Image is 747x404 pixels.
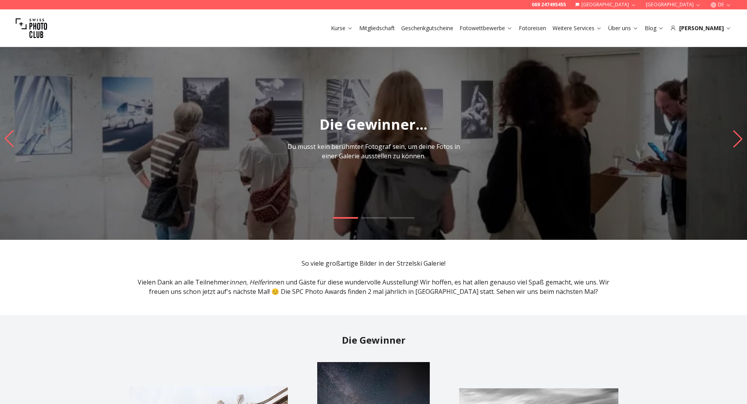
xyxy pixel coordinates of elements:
em: innen, Helfer [229,278,267,286]
button: Mitgliedschaft [356,23,398,34]
a: Fotoreisen [519,24,546,32]
a: Über uns [608,24,638,32]
button: Über uns [605,23,642,34]
h2: Die Gewinner [129,334,618,346]
button: Kurse [328,23,356,34]
p: Vielen Dank an alle Teilnehmer innen und Gäste für diese wundervolle Ausstellung! Wir hoffen, es ... [129,277,618,296]
a: Blog [645,24,664,32]
button: Weitere Services [549,23,605,34]
p: Du musst kein berühmter Fotograf sein, um deine Fotos in einer Galerie ausstellen zu können. [286,142,462,161]
button: Fotoreisen [516,23,549,34]
div: [PERSON_NAME] [670,24,731,32]
button: Geschenkgutscheine [398,23,456,34]
a: Mitgliedschaft [359,24,395,32]
a: Fotowettbewerbe [460,24,513,32]
a: Weitere Services [553,24,602,32]
p: So viele großartige Bilder in der Strzelski Galerie! [129,259,618,268]
a: Geschenkgutscheine [401,24,453,32]
button: Blog [642,23,667,34]
a: Kurse [331,24,353,32]
button: Fotowettbewerbe [456,23,516,34]
a: 069 247495455 [532,2,566,8]
img: Swiss photo club [16,13,47,44]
